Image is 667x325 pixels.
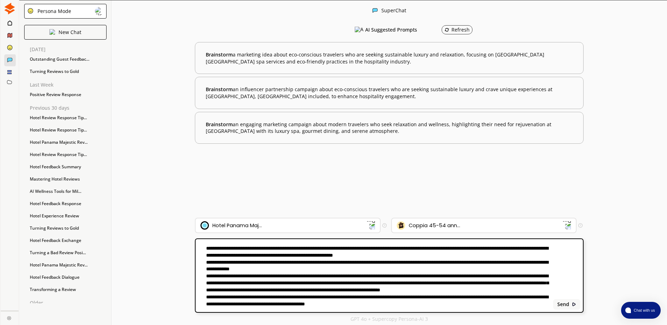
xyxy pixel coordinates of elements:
[59,29,81,35] p: New Chat
[26,89,109,100] div: Positive Review Response
[35,8,71,14] div: Persona Mode
[562,221,571,230] img: Dropdown Icon
[26,284,109,295] div: Transforming a Review
[49,29,55,35] img: Close
[206,121,573,135] b: an engaging marketing campaign about modern travelers who seek relaxation and wellness, highlight...
[206,51,233,58] span: Brainstorm
[631,307,656,313] span: Chat with us
[381,8,406,14] div: SuperChat
[1,311,19,323] a: Close
[621,302,661,319] button: atlas-launcher
[397,221,405,230] img: Audience Icon
[206,51,573,65] b: a marketing idea about eco-conscious travelers who are seeking sustainable luxury and relaxation,...
[355,27,363,33] img: AI Suggested Prompts
[26,137,109,148] div: Hotel Panama Majestic Rev...
[365,25,417,35] h3: AI Suggested Prompts
[4,3,15,14] img: Close
[206,86,233,93] span: Brainstorm
[30,300,109,306] p: Older
[366,221,375,230] img: Dropdown Icon
[444,27,449,32] img: Refresh
[27,8,34,14] img: Close
[350,316,428,322] p: GPT 4o + Supercopy Persona-AI 3
[26,198,109,209] div: Hotel Feedback Response
[382,223,387,228] img: Tooltip Icon
[26,174,109,184] div: Mastering Hotel Reviews
[26,186,109,197] div: AI Wellness Tools for Mil...
[26,211,109,221] div: Hotel Experience Review
[26,162,109,172] div: Hotel Feedback Summary
[206,86,573,100] b: an influencer partnership campaign about eco-conscious travelers who are seeking sustainable luxu...
[444,27,470,33] div: Refresh
[26,54,109,65] div: Outstanding Guest Feedbac...
[26,260,109,270] div: Hotel Panama Majestic Rev...
[26,149,109,160] div: Hotel Review Response Tip...
[572,302,577,307] img: Close
[26,125,109,135] div: Hotel Review Response Tip...
[200,221,209,230] img: Brand Icon
[95,7,103,15] img: Close
[578,223,583,228] img: Tooltip Icon
[26,248,109,258] div: Turning a Bad Review Posi...
[26,235,109,246] div: Hotel Feedback Exchange
[30,105,109,111] p: Previous 30 days
[7,316,11,320] img: Close
[26,66,109,77] div: Turning Reviews to Gold
[26,272,109,283] div: Hotel Feedback Dialogue
[30,47,109,52] p: [DATE]
[212,223,262,228] div: Hotel Panama Maj...
[30,82,109,88] p: Last Week
[409,223,460,228] div: Coppia 45-54 ann...
[26,113,109,123] div: Hotel Review Response Tip...
[206,121,233,128] span: Brainstorm
[26,223,109,233] div: Turning Reviews to Gold
[372,8,378,13] img: Close
[557,302,569,307] b: Send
